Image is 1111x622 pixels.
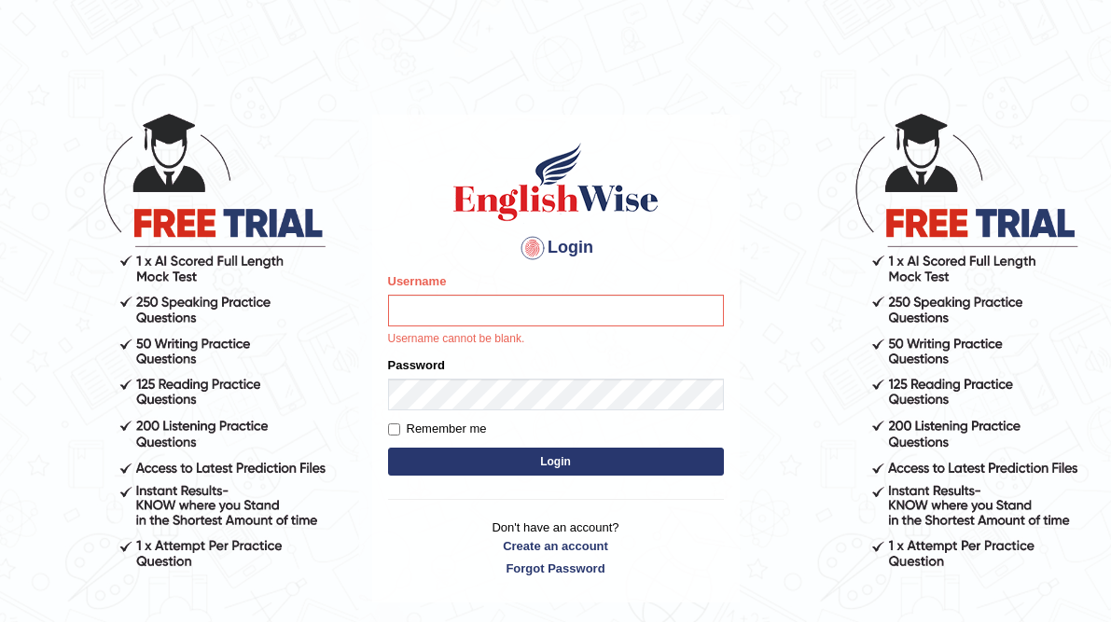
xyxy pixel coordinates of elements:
button: Login [388,448,724,476]
h4: Login [388,233,724,263]
label: Username [388,272,447,290]
img: Logo of English Wise sign in for intelligent practice with AI [450,140,662,224]
label: Remember me [388,420,487,438]
p: Username cannot be blank. [388,331,724,348]
a: Forgot Password [388,560,724,577]
input: Remember me [388,423,400,435]
p: Don't have an account? [388,518,724,576]
a: Create an account [388,537,724,555]
label: Password [388,356,445,374]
